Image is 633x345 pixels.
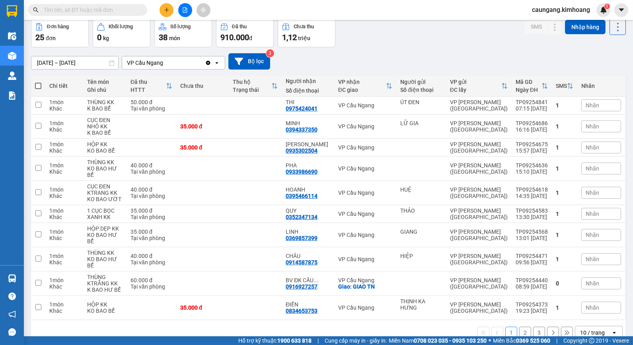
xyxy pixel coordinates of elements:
div: Khác [49,147,79,154]
span: 910.000 [220,33,249,42]
span: VP Cầu Ngang - [16,16,86,23]
span: caungang.kimhoang [526,5,596,15]
img: solution-icon [8,91,16,100]
div: TP09254440 [516,277,548,283]
div: Khác [49,105,79,112]
span: 0933273743 - [3,43,98,58]
div: HUỆ [400,186,442,193]
div: HỘP KK [87,301,123,308]
div: 0914587875 [286,259,317,266]
span: 172/1C1 [GEOGRAPHIC_DATA] F 14 Q. 6 [3,59,111,74]
svg: Clear value [205,60,211,66]
span: kg [103,35,109,41]
div: Khác [49,235,79,241]
div: KO BAO HƯ BỂ [87,165,123,178]
button: SMS [524,19,548,34]
th: Toggle SortBy [446,76,512,97]
div: Khác [49,283,79,290]
button: Đơn hàng25đơn [31,19,89,47]
div: 10 / trang [580,329,605,337]
div: K BAO HƯ BỂ [87,287,123,293]
div: Chưa thu [294,24,314,29]
div: CHÂU [286,253,330,259]
div: 60.000 đ [130,277,172,283]
button: file-add [178,3,192,17]
span: Nhãn [586,144,599,151]
div: KO BAO ƯỚT [87,196,123,202]
div: 1 món [49,162,79,169]
span: file-add [182,7,188,13]
div: 35.000 đ [180,144,225,151]
span: 1 [606,4,608,9]
img: icon-new-feature [600,6,607,14]
span: ⚪️ [489,339,491,342]
span: Nhãn [586,165,599,172]
div: KO BAO BỂ [87,147,123,154]
div: VP Cầu Ngang [338,211,392,217]
div: MINH [286,120,330,126]
div: ÚT ĐEN [400,99,442,105]
div: KO BAO HƯ BỂ [87,232,123,244]
div: 19:23 [DATE] [516,308,548,314]
div: 08:59 [DATE] [516,283,548,290]
div: VP [PERSON_NAME] ([GEOGRAPHIC_DATA]) [450,207,508,220]
div: Tên món [87,79,123,85]
strong: 1900 633 818 [277,337,312,344]
div: ĐIỀN [286,301,330,308]
span: 38 [159,33,168,42]
div: THÙNG KK [87,250,123,256]
span: VP [PERSON_NAME] ([GEOGRAPHIC_DATA]) [3,27,80,42]
div: 1 món [49,141,79,147]
img: warehouse-icon [8,32,16,40]
div: HOANH [286,186,330,193]
div: VP [PERSON_NAME] ([GEOGRAPHIC_DATA]) [450,186,508,199]
div: TP09254841 [516,99,548,105]
div: Nhãn [581,83,621,89]
div: Đã thu [130,79,166,85]
div: Đơn hàng [47,24,69,29]
span: plus [164,7,169,13]
span: HƯỜNG [61,16,86,23]
div: VP Cầu Ngang [338,102,392,109]
div: VP Cầu Ngang [338,123,392,130]
div: 35.000 đ [130,207,172,214]
button: 2 [519,327,531,339]
div: 0394337350 [286,126,317,133]
span: Nhãn [586,190,599,196]
div: HỘP KK [87,141,123,147]
div: THÙNG KK [87,99,123,105]
div: VP Cầu Ngang [338,232,392,238]
div: 1 [556,211,573,217]
svg: open [611,329,617,336]
div: Khác [49,169,79,175]
div: VP [PERSON_NAME] ([GEOGRAPHIC_DATA]) [450,162,508,175]
div: 40.000 đ [130,253,172,259]
button: aim [197,3,210,17]
div: 13:01 [DATE] [516,235,548,241]
button: plus [160,3,173,17]
div: 35.000 đ [130,229,172,235]
span: notification [8,310,16,318]
div: Ngày ĐH [516,87,541,93]
div: Giao: GIAO TN [338,283,392,290]
div: LINH [286,229,330,235]
div: HIỆP [400,253,442,259]
div: 0352347134 [286,214,317,220]
div: HTTT [130,87,166,93]
div: 1 [556,304,573,311]
div: Đã thu [232,24,247,29]
div: QUY [286,207,330,214]
div: VP [PERSON_NAME] ([GEOGRAPHIC_DATA]) [450,120,508,133]
div: KO BAO BỂ [87,308,123,314]
strong: BIÊN NHẬN GỬI HÀNG [27,4,92,12]
div: 1 món [49,99,79,105]
span: caret-down [618,6,625,14]
div: HỘP DẸP KK [87,225,123,232]
span: Nhãn [586,232,599,238]
span: GIAO: [3,59,111,74]
span: Miền Bắc [493,336,550,345]
div: Tại văn phòng [130,259,172,266]
div: 0975424041 [286,105,317,112]
span: đơn [46,35,56,41]
div: Khác [49,214,79,220]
